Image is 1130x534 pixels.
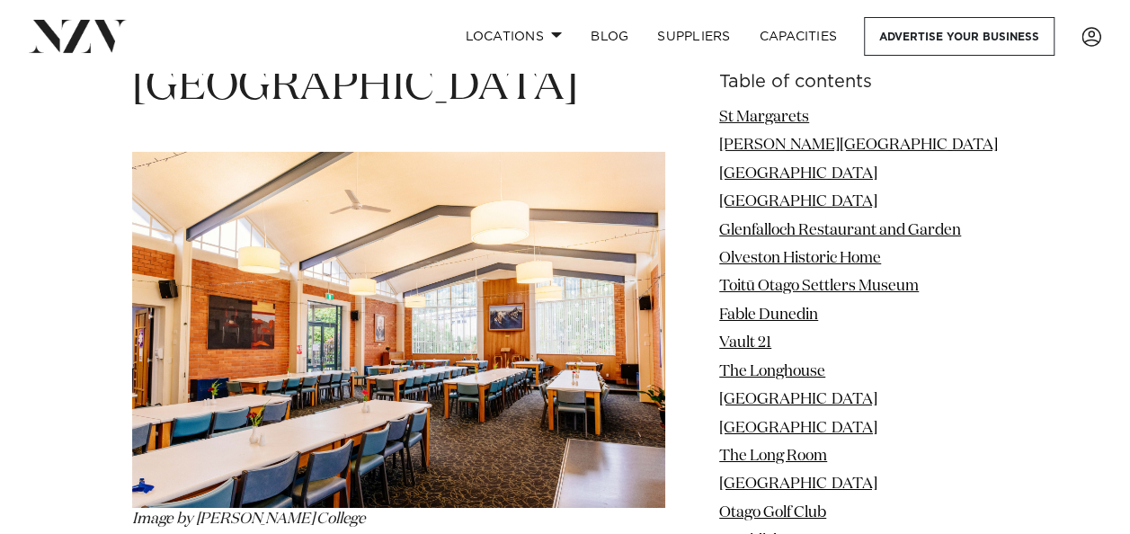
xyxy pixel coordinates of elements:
[719,421,877,436] a: [GEOGRAPHIC_DATA]
[719,280,919,295] a: Toitū Otago Settlers Museum
[719,138,998,153] a: [PERSON_NAME][GEOGRAPHIC_DATA]
[719,392,877,407] a: [GEOGRAPHIC_DATA]
[719,336,771,352] a: Vault 21
[29,20,127,52] img: nzv-logo.png
[132,512,366,527] em: Image by [PERSON_NAME] College
[719,251,881,266] a: Olveston Historic Home
[719,364,825,379] a: The Longhouse
[719,505,826,521] a: Otago Golf Club
[719,166,877,182] a: [GEOGRAPHIC_DATA]
[719,449,827,464] a: The Long Room
[719,194,877,209] a: [GEOGRAPHIC_DATA]
[719,73,998,92] h6: Table of contents
[576,17,643,56] a: BLOG
[719,477,877,493] a: [GEOGRAPHIC_DATA]
[719,110,809,125] a: St Margarets
[450,17,576,56] a: Locations
[719,307,818,323] a: Fable Dunedin
[864,17,1054,56] a: Advertise your business
[719,223,961,238] a: Glenfalloch Restaurant and Garden
[745,17,852,56] a: Capacities
[643,17,744,56] a: SUPPLIERS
